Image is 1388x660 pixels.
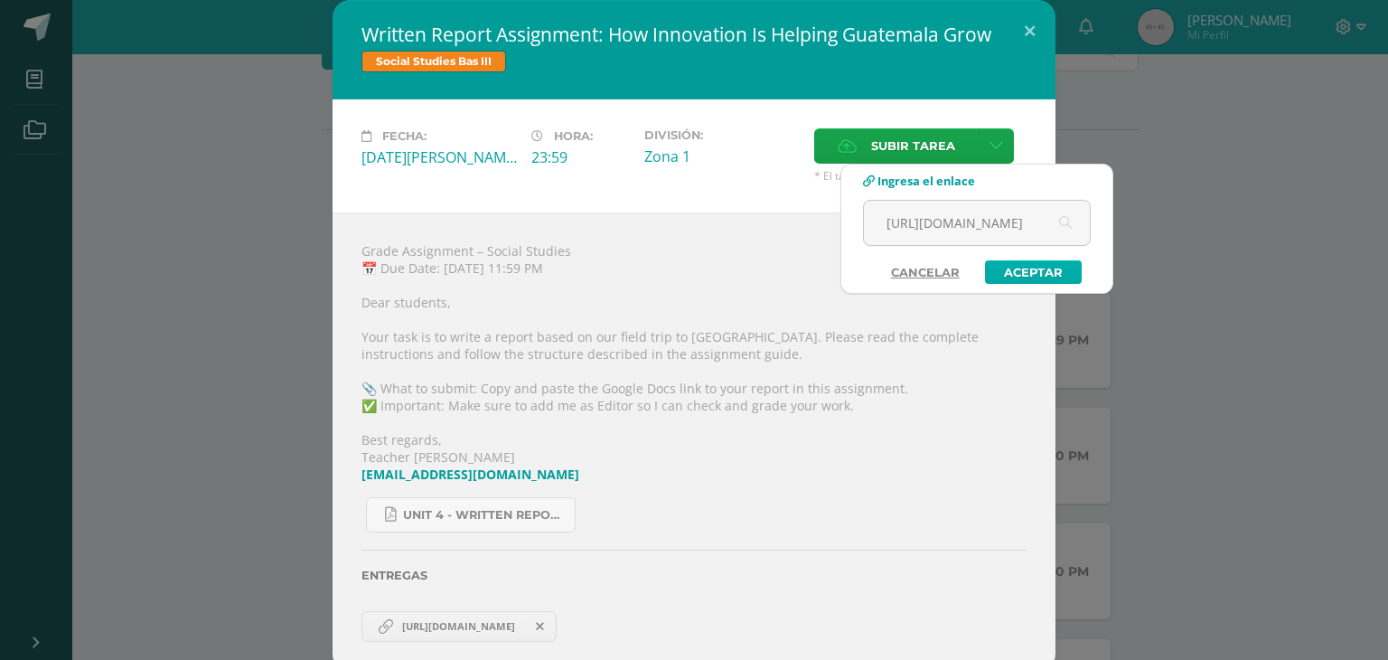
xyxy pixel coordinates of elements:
span: Remover entrega [525,617,556,636]
label: Entregas [361,569,1027,582]
a: Unit 4 - Written Report Assignment_ How Innovation Is Helping [GEOGRAPHIC_DATA] Grow.pdf [366,497,576,533]
span: * El tamaño máximo permitido es 50 MB [814,168,1027,184]
label: División: [644,128,800,142]
a: Cancelar [873,260,978,284]
span: Social Studies Bas III [361,51,506,72]
div: 23:59 [531,147,630,167]
span: Hora: [554,129,593,143]
span: [URL][DOMAIN_NAME] [393,619,524,634]
div: Zona 1 [644,146,800,166]
a: https://docs.google.com/document/d/1P4nfkiFslsr1y88wxPvuHQj3SFUlOjv9AkyryfZWrdg/edit?usp=sharing [361,611,557,642]
input: Ej. www.google.com [864,201,1090,245]
h2: Written Report Assignment: How Innovation Is Helping Guatemala Grow [361,22,1027,47]
div: [DATE][PERSON_NAME] [361,147,517,167]
a: [EMAIL_ADDRESS][DOMAIN_NAME] [361,466,579,483]
a: Aceptar [985,260,1082,284]
span: Subir tarea [871,129,955,163]
span: Fecha: [382,129,427,143]
span: Unit 4 - Written Report Assignment_ How Innovation Is Helping [GEOGRAPHIC_DATA] Grow.pdf [403,508,566,523]
span: Ingresa el enlace [877,173,975,189]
